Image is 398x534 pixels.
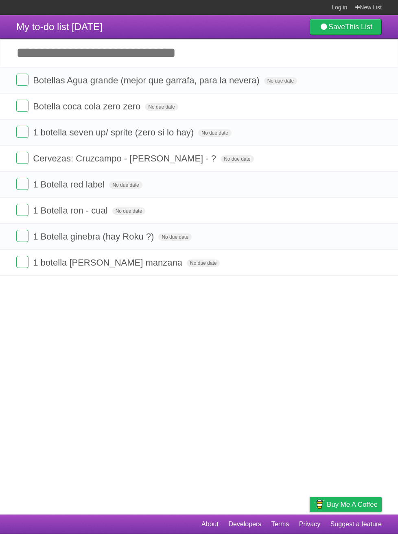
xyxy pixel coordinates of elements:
span: 1 botella seven up/ sprite (zero si lo hay) [33,127,196,137]
span: 1 Botella ron - cual [33,205,109,216]
span: My to-do list [DATE] [16,21,103,32]
label: Done [16,152,28,164]
a: Suggest a feature [330,517,382,532]
a: SaveThis List [310,19,382,35]
label: Done [16,74,28,86]
img: Buy me a coffee [314,497,325,511]
label: Done [16,100,28,112]
span: 1 botella [PERSON_NAME] manzana [33,257,184,268]
label: Done [16,204,28,216]
span: Botellas Agua grande (mejor que garrafa, para la nevera) [33,75,261,85]
label: Done [16,256,28,268]
span: Buy me a coffee [327,497,378,512]
a: Buy me a coffee [310,497,382,512]
span: No due date [158,233,191,241]
span: No due date [264,77,297,85]
a: Developers [228,517,261,532]
a: About [201,517,219,532]
label: Done [16,126,28,138]
span: Cervezas: Cruzcampo - [PERSON_NAME] - ? [33,153,218,163]
label: Done [16,230,28,242]
span: No due date [187,259,220,267]
span: No due date [109,181,142,189]
span: No due date [221,155,254,163]
label: Done [16,178,28,190]
span: Botella coca cola zero zero [33,101,142,111]
a: Terms [271,517,289,532]
b: This List [345,23,372,31]
span: 1 Botella red label [33,179,107,190]
span: No due date [112,207,145,215]
span: No due date [145,103,178,111]
span: 1 Botella ginebra (hay Roku ?) [33,231,156,242]
a: Privacy [299,517,320,532]
span: No due date [198,129,231,137]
